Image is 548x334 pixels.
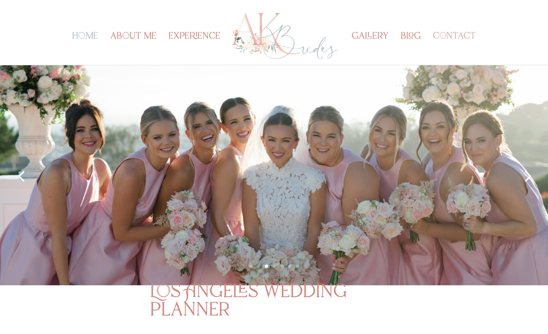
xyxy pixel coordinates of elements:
a: contact [433,33,476,65]
a: blog [401,33,421,65]
a: gallery [352,33,389,65]
a: experience [168,33,220,65]
a: 1 [249,265,252,268]
a: 7 [296,265,299,268]
h1: Los Angeles wedding planner [150,283,398,324]
a: home [72,33,98,65]
a: 6 [288,265,291,268]
a: 4 [273,265,276,268]
a: 3 [265,265,268,268]
a: 5 [280,265,284,268]
a: 2 [257,265,260,268]
img: Los Angeles Wedding Planner - AK Brides [230,10,340,62]
a: about me [110,33,157,65]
